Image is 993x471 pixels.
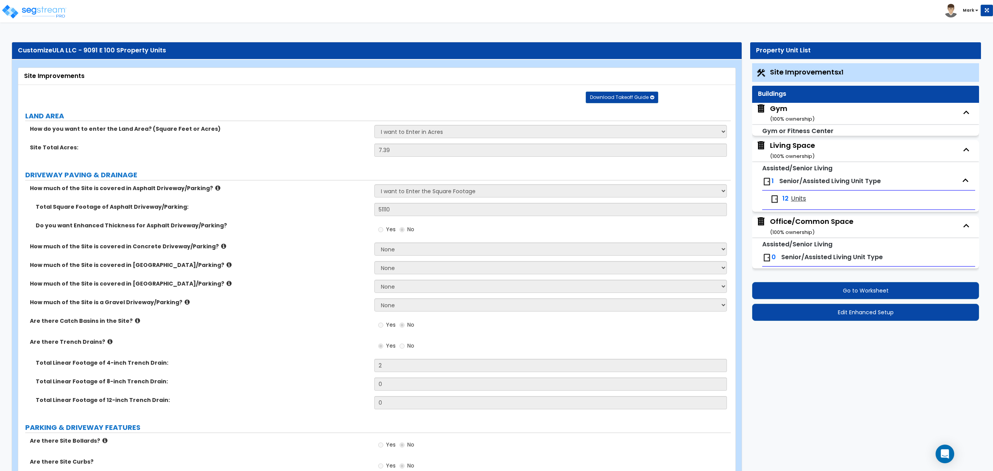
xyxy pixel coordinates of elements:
i: click for more info! [215,185,220,191]
label: LAND AREA [25,111,731,121]
i: click for more info! [227,262,232,268]
i: click for more info! [107,339,112,345]
span: Yes [386,225,396,233]
div: Property Unit List [756,46,975,55]
input: Yes [378,225,383,234]
i: click for more info! [185,299,190,305]
small: Assisted/Senior Living [762,240,832,249]
label: How much of the Site is covered in Asphalt Driveway/Parking? [30,184,368,192]
img: door.png [762,177,772,186]
small: x1 [838,68,843,76]
label: How do you want to enter the Land Area? (Square Feet or Acres) [30,125,368,133]
label: Are there Site Curbs? [30,458,368,466]
img: door.png [770,194,779,204]
small: ( 100 % ownership) [770,152,815,160]
img: building.svg [756,216,766,227]
span: Yes [386,342,396,350]
img: door.png [762,253,772,262]
button: Edit Enhanced Setup [752,304,979,321]
img: logo_pro_r.png [1,4,67,19]
span: No [407,462,414,469]
i: click for more info! [135,318,140,324]
span: Yes [386,441,396,448]
label: Total Linear Footage of 12-inch Trench Drain: [36,396,368,404]
span: Gym [756,104,815,123]
div: Open Intercom Messenger [936,445,954,463]
input: Yes [378,441,383,449]
span: 0 [772,253,776,261]
label: How much of the Site is a Gravel Driveway/Parking? [30,298,368,306]
input: Yes [378,342,383,350]
span: 1 [772,177,774,185]
b: Mark [963,7,974,13]
label: Total Linear Footage of 4-inch Trench Drain: [36,359,368,367]
div: Customize Property Units [18,46,736,55]
button: Download Takeoff Guide [586,92,658,103]
button: Go to Worksheet [752,282,979,299]
span: Office/Common Space [756,216,853,236]
label: Are there Trench Drains? [30,338,368,346]
label: How much of the Site is covered in Concrete Driveway/Parking? [30,242,368,250]
label: Total Linear Footage of 8-inch Trench Drain: [36,377,368,385]
span: 12 [782,194,789,203]
img: building.svg [756,140,766,151]
label: Total Square Footage of Asphalt Driveway/Parking: [36,203,368,211]
span: No [407,321,414,329]
span: Yes [386,462,396,469]
div: Buildings [758,90,973,99]
small: Gym or Fitness Center [762,126,834,135]
small: ( 100 % ownership) [770,115,815,123]
span: Living Space [756,140,815,160]
i: click for more info! [102,438,107,443]
img: avatar.png [944,4,958,17]
span: Download Takeoff Guide [590,94,649,100]
label: Are there Site Bollards? [30,437,368,445]
input: No [400,342,405,350]
span: No [407,342,414,350]
input: No [400,462,405,470]
div: Office/Common Space [770,216,853,236]
input: Yes [378,321,383,329]
span: Yes [386,321,396,329]
span: No [407,225,414,233]
span: Senior/Assisted Living Unit Type [779,177,881,185]
img: Construction.png [756,68,766,78]
span: ULA LLC - 9091 E 100 S [52,46,120,55]
img: building.svg [756,104,766,114]
span: No [407,441,414,448]
input: Yes [378,462,383,470]
span: Senior/Assisted Living Unit Type [781,253,883,261]
input: No [400,441,405,449]
label: PARKING & DRIVEWAY FEATURES [25,423,731,433]
span: Units [791,194,806,203]
small: Assisted/Senior Living [762,164,832,173]
label: How much of the Site is covered in [GEOGRAPHIC_DATA]/Parking? [30,261,368,269]
input: No [400,321,405,329]
span: Site Improvements [770,67,843,77]
label: Site Total Acres: [30,144,368,151]
div: Living Space [770,140,815,160]
input: No [400,225,405,234]
div: Site Improvements [24,72,730,81]
i: click for more info! [221,243,226,249]
label: How much of the Site is covered in [GEOGRAPHIC_DATA]/Parking? [30,280,368,287]
label: Are there Catch Basins in the Site? [30,317,368,325]
label: Do you want Enhanced Thickness for Asphalt Driveway/Parking? [36,222,368,229]
label: DRIVEWAY PAVING & DRAINAGE [25,170,731,180]
small: ( 100 % ownership) [770,229,815,236]
i: click for more info! [227,281,232,286]
div: Gym [770,104,815,123]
